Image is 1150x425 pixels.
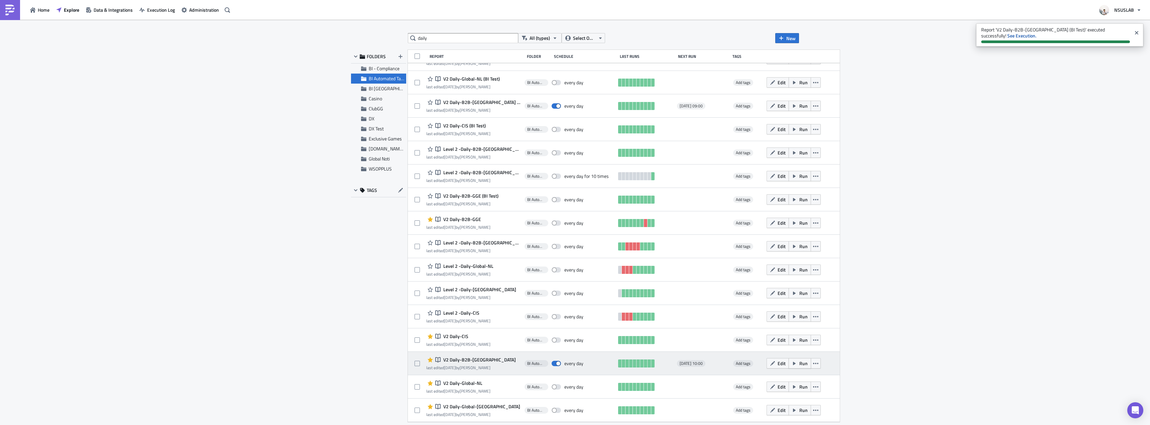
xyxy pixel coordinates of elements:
span: Add tags [733,173,753,180]
img: Avatar [1099,4,1110,16]
input: Search Reports [408,33,518,43]
span: Edit [778,313,786,320]
button: Edit [767,77,789,88]
button: Edit [767,405,789,415]
time: 2025-01-10T19:55:32Z [444,247,456,254]
span: V2 Daily-B2B-Brazil (BI Test) [442,99,521,105]
span: Add tags [733,337,753,343]
button: Run [789,171,811,181]
span: Level 2 -Daily-B2B-China [442,170,521,176]
span: Casino [369,95,382,102]
span: GGPOKER.CA Noti [369,145,413,152]
span: Add tags [733,313,753,320]
span: Run [799,243,808,250]
span: WSOPPLUS [369,165,392,172]
div: last edited by [PERSON_NAME] [426,342,490,347]
span: Edit [778,407,786,414]
time: 2025-02-03T21:08:13Z [444,177,456,184]
span: Add tags [736,103,751,109]
span: Add tags [736,220,751,226]
span: Add tags [736,149,751,156]
time: 2025-05-08T15:04:32Z [444,411,456,418]
div: every day [564,150,583,156]
button: Execution Log [136,5,178,15]
div: last edited by [PERSON_NAME] [426,248,521,253]
div: Tags [732,54,764,59]
span: Administration [189,6,219,13]
button: Edit [767,194,789,205]
span: Add tags [736,243,751,249]
button: Run [789,218,811,228]
div: Report [430,54,524,59]
span: Level 2 -Daily-Global-NL [442,263,493,269]
time: 2025-02-03T21:19:16Z [444,154,456,160]
div: Open Intercom Messenger [1127,402,1143,418]
span: Explore [64,6,79,13]
span: BI Automated Tableau Reporting [527,337,546,343]
span: BI Automated Tableau Reporting [527,220,546,226]
div: every day [564,407,583,413]
button: Explore [53,5,83,15]
span: Run [799,219,808,226]
span: New [786,35,796,42]
span: [DATE] 09:00 [680,103,703,109]
span: BI Automated Tableau Reporting [527,361,546,366]
span: Add tags [733,290,753,297]
button: Home [27,5,53,15]
span: Add tags [733,243,753,250]
button: Run [789,335,811,345]
button: New [775,33,799,43]
span: Add tags [733,267,753,273]
button: Data & Integrations [83,5,136,15]
time: 2025-05-08T15:02:59Z [444,60,456,67]
span: ClubGG [369,105,383,112]
span: Add tags [733,126,753,133]
button: Administration [178,5,222,15]
button: Select Owner [562,33,605,43]
span: BI Automated Tableau Reporting [527,384,546,390]
span: V2 Daily-CIS [442,333,468,339]
div: every day for 10 times [564,173,609,179]
span: Run [799,383,808,390]
div: Next Run [678,54,729,59]
div: every day [564,360,583,366]
span: Edit [778,290,786,297]
button: Edit [767,147,789,158]
span: BI Automated Tableau Reporting [369,75,432,82]
span: Exclusive Games [369,135,402,142]
div: every day [564,267,583,273]
button: Run [789,77,811,88]
span: BI Automated Tableau Reporting [527,127,546,132]
span: Run [799,149,808,156]
span: Run [799,360,808,367]
button: Edit [767,311,789,322]
button: Close [1132,25,1142,40]
div: last edited by [PERSON_NAME] [426,154,521,160]
div: every day [564,126,583,132]
span: Edit [778,196,786,203]
span: Add tags [736,407,751,413]
button: Edit [767,124,789,134]
span: Add tags [733,103,753,109]
div: last edited by [PERSON_NAME] [426,412,520,417]
button: Edit [767,382,789,392]
span: Add tags [733,220,753,226]
button: Run [789,288,811,298]
button: Run [789,264,811,275]
span: Edit [778,360,786,367]
span: Add tags [736,290,751,296]
span: Run [799,102,808,109]
button: Run [789,405,811,415]
button: Edit [767,264,789,275]
span: Edit [778,126,786,133]
span: Global Noti [369,155,390,162]
span: Add tags [736,313,751,320]
span: Add tags [733,407,753,414]
span: Edit [778,336,786,343]
span: Add tags [736,196,751,203]
button: All (types) [518,33,562,43]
